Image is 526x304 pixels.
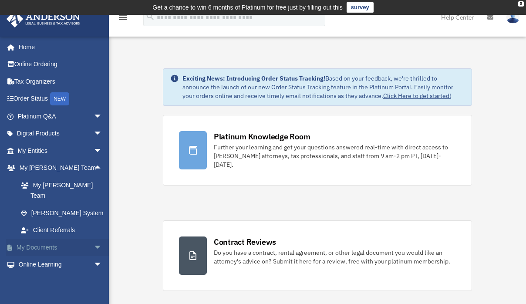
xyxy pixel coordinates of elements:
[182,74,325,82] strong: Exciting News: Introducing Order Status Tracking!
[118,15,128,23] a: menu
[50,92,69,105] div: NEW
[506,11,519,24] img: User Pic
[214,248,456,266] div: Do you have a contract, rental agreement, or other legal document you would like an attorney's ad...
[214,236,276,247] div: Contract Reviews
[214,131,310,142] div: Platinum Knowledge Room
[383,92,451,100] a: Click Here to get started!
[163,220,472,291] a: Contract Reviews Do you have a contract, rental agreement, or other legal document you would like...
[6,108,115,125] a: Platinum Q&Aarrow_drop_down
[94,273,111,291] span: arrow_drop_down
[145,12,155,21] i: search
[6,273,115,290] a: Billingarrow_drop_down
[6,159,115,177] a: My [PERSON_NAME] Teamarrow_drop_up
[6,239,115,256] a: My Documentsarrow_drop_down
[12,222,115,239] a: Client Referrals
[518,1,524,7] div: close
[118,12,128,23] i: menu
[6,56,115,73] a: Online Ordering
[152,2,343,13] div: Get a chance to win 6 months of Platinum for free just by filling out this
[12,204,115,222] a: [PERSON_NAME] System
[94,108,111,125] span: arrow_drop_down
[94,142,111,160] span: arrow_drop_down
[214,143,456,169] div: Further your learning and get your questions answered real-time with direct access to [PERSON_NAM...
[94,159,111,177] span: arrow_drop_up
[6,125,115,142] a: Digital Productsarrow_drop_down
[94,256,111,274] span: arrow_drop_down
[6,90,115,108] a: Order StatusNEW
[182,74,465,100] div: Based on your feedback, we're thrilled to announce the launch of our new Order Status Tracking fe...
[163,115,472,186] a: Platinum Knowledge Room Further your learning and get your questions answered real-time with dire...
[6,256,115,274] a: Online Learningarrow_drop_down
[4,10,83,27] img: Anderson Advisors Platinum Portal
[12,176,115,204] a: My [PERSON_NAME] Team
[6,38,111,56] a: Home
[94,239,111,257] span: arrow_drop_down
[94,125,111,143] span: arrow_drop_down
[347,2,374,13] a: survey
[6,142,115,159] a: My Entitiesarrow_drop_down
[6,73,115,90] a: Tax Organizers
